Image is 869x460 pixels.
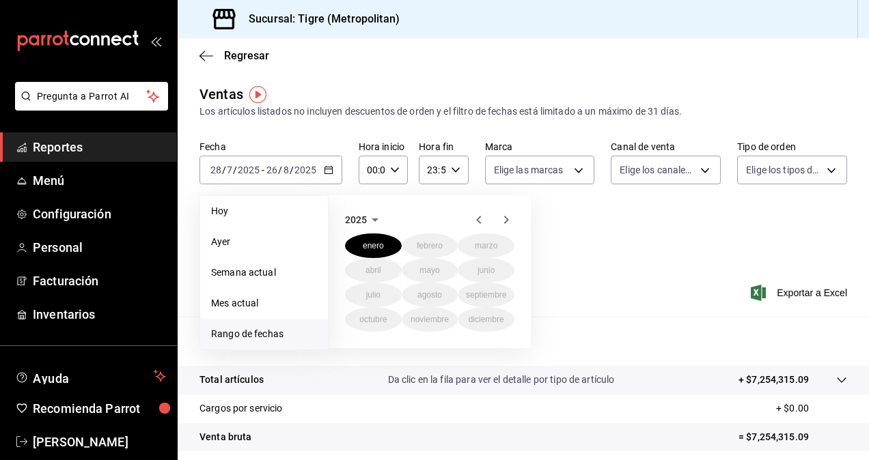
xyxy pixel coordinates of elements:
[10,99,168,113] a: Pregunta a Parrot AI
[33,272,166,290] span: Facturación
[739,430,847,444] p: = $7,254,315.09
[419,142,468,152] label: Hora fin
[485,142,595,152] label: Marca
[150,35,161,46] button: open_drawer_menu
[211,265,317,280] span: Semana actual
[419,265,439,275] abbr: mayo de 2025
[278,164,282,175] span: /
[402,307,458,332] button: noviembre de 2025
[458,307,514,332] button: diciembre de 2025
[776,401,847,416] p: + $0.00
[37,89,147,104] span: Pregunta a Parrot AI
[388,373,615,387] p: Da clic en la fila para ver el detalle por tipo de artículo
[33,368,148,384] span: Ayuda
[33,433,166,451] span: [PERSON_NAME]
[754,285,847,301] button: Exportar a Excel
[359,142,408,152] label: Hora inicio
[458,233,514,258] button: marzo de 2025
[33,171,166,190] span: Menú
[345,283,402,307] button: julio de 2025
[211,296,317,311] span: Mes actual
[211,204,317,218] span: Hoy
[222,164,226,175] span: /
[33,399,166,418] span: Recomienda Parrot
[224,49,269,62] span: Regresar
[199,401,283,416] p: Cargos por servicio
[199,49,269,62] button: Regresar
[345,214,367,225] span: 2025
[283,164,290,175] input: --
[366,290,381,300] abbr: julio de 2025
[345,212,383,228] button: 2025
[620,163,695,177] span: Elige los canales de venta
[402,258,458,283] button: mayo de 2025
[237,164,260,175] input: ----
[238,11,400,27] h3: Sucursal: Tigre (Metropolitan)
[402,283,458,307] button: agosto de 2025
[469,315,504,324] abbr: diciembre de 2025
[199,430,251,444] p: Venta bruta
[211,327,317,341] span: Rango de fechas
[199,104,847,119] div: Los artículos listados no incluyen descuentos de orden y el filtro de fechas está limitado a un m...
[33,238,166,257] span: Personal
[345,233,402,258] button: enero de 2025
[611,142,721,152] label: Canal de venta
[199,84,243,104] div: Ventas
[359,315,387,324] abbr: octubre de 2025
[417,241,443,250] abbr: febrero de 2025
[458,283,514,307] button: septiembre de 2025
[417,290,442,300] abbr: agosto de 2025
[211,235,317,249] span: Ayer
[365,265,381,275] abbr: abril de 2025
[294,164,317,175] input: ----
[266,164,278,175] input: --
[737,142,847,152] label: Tipo de orden
[478,265,495,275] abbr: junio de 2025
[746,163,822,177] span: Elige los tipos de orden
[262,164,264,175] span: -
[233,164,237,175] span: /
[458,258,514,283] button: junio de 2025
[466,290,506,300] abbr: septiembre de 2025
[345,307,402,332] button: octubre de 2025
[15,82,168,111] button: Pregunta a Parrot AI
[290,164,294,175] span: /
[402,233,458,258] button: febrero de 2025
[345,258,402,283] button: abril de 2025
[249,86,266,103] img: Tooltip marker
[33,138,166,156] span: Reportes
[739,373,809,387] p: + $7,254,315.09
[475,241,497,250] abbr: marzo de 2025
[199,373,264,387] p: Total artículos
[411,315,449,324] abbr: noviembre de 2025
[199,142,342,152] label: Fecha
[226,164,233,175] input: --
[33,305,166,324] span: Inventarios
[210,164,222,175] input: --
[363,241,384,250] abbr: enero de 2025
[494,163,564,177] span: Elige las marcas
[33,205,166,223] span: Configuración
